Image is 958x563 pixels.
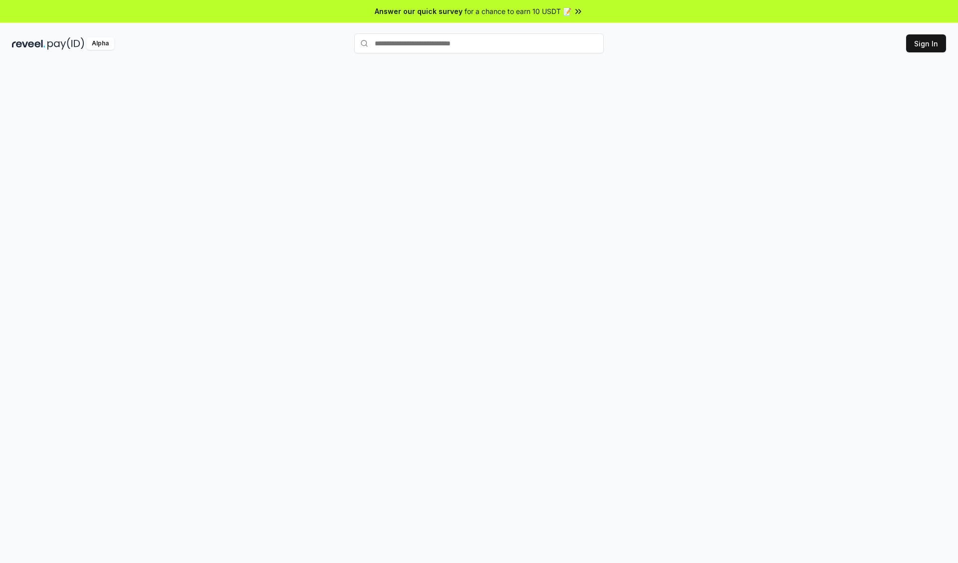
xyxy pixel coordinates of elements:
img: reveel_dark [12,37,45,50]
button: Sign In [906,34,946,52]
span: Answer our quick survey [375,6,463,16]
div: Alpha [86,37,114,50]
span: for a chance to earn 10 USDT 📝 [465,6,571,16]
img: pay_id [47,37,84,50]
